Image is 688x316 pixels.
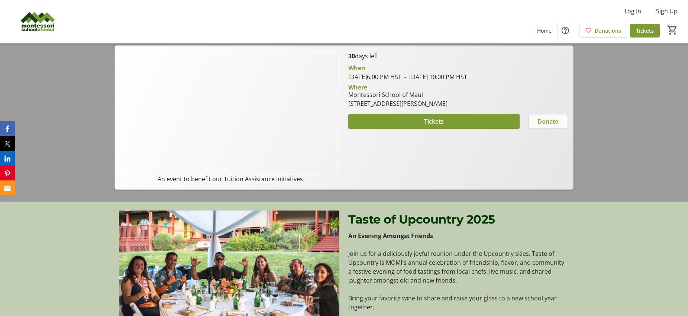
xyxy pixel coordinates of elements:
div: Where [348,84,367,90]
strong: An Evening Amongst Friends [348,232,433,240]
div: [STREET_ADDRESS][PERSON_NAME] [348,99,448,108]
div: Montessori School of Maui [348,90,448,99]
button: Sign Up [650,5,684,17]
img: Campaign CTA Media Photo [121,52,339,175]
span: [DATE] 10:00 PM HST [401,73,467,81]
div: When [348,63,365,72]
p: An event to benefit our Tuition Assistance Initiatives [121,175,339,183]
button: Donate [529,114,567,129]
span: - [401,73,409,81]
a: Donations [579,24,627,38]
span: Taste of Upcountry 2025 [348,212,495,227]
span: Log In [624,7,641,16]
button: Tickets [348,114,519,129]
span: Tickets [424,117,444,126]
p: days left [348,52,567,61]
span: Sign Up [656,7,678,16]
span: 30 [348,52,355,60]
span: Home [537,27,552,35]
button: Cart [666,23,679,37]
p: Bring your favorite wine to share and raise your glass to a new school year together. [348,294,569,312]
span: Donate [537,117,558,126]
span: Donations [595,27,621,35]
button: Help [558,23,573,38]
p: Join us for a deliciously joyful reunion under the Upcountry skies. Taste of Upcountry is MOMI's ... [348,249,569,285]
button: Log In [618,5,647,17]
img: Montessori of Maui Inc.'s Logo [4,3,71,40]
a: Home [531,24,558,38]
span: Tickets [636,27,654,35]
span: [DATE] 6:00 PM HST [348,73,401,81]
a: Tickets [630,24,660,38]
